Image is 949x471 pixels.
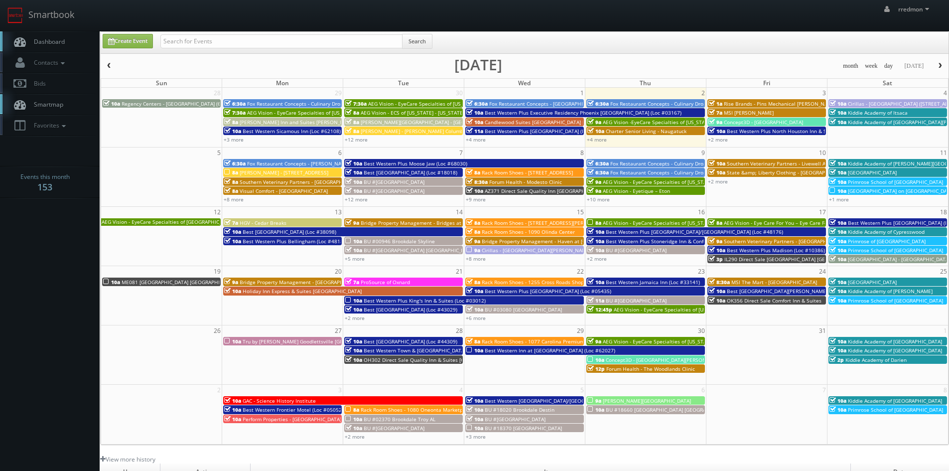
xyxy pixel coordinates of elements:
[243,238,348,245] span: Best Western Plus Bellingham (Loc #48188)
[579,148,585,158] span: 8
[576,325,585,336] span: 29
[848,338,942,345] span: Kiddie Academy of [GEOGRAPHIC_DATA]
[848,169,897,176] span: [GEOGRAPHIC_DATA]
[603,119,768,126] span: AEG Vision -EyeCare Specialties of [US_STATE] – Eyes On Sammamish
[364,425,424,432] span: BU #[GEOGRAPHIC_DATA]
[818,207,827,217] span: 17
[939,207,948,217] span: 18
[610,100,768,107] span: Fox Restaurant Concepts - Culinary Dropout - [GEOGRAPHIC_DATA]
[606,279,700,286] span: Best Western Jamaica Inn (Loc #33141)
[829,247,846,254] span: 10a
[334,207,343,217] span: 13
[848,297,943,304] span: Primrose School of [GEOGRAPHIC_DATA]
[466,119,483,126] span: 10a
[364,187,424,194] span: BU #[GEOGRAPHIC_DATA]
[727,288,860,295] span: Best [GEOGRAPHIC_DATA][PERSON_NAME] (Loc #32091)
[697,207,706,217] span: 16
[466,100,488,107] span: 6:30a
[224,119,238,126] span: 8a
[466,306,483,313] span: 10a
[829,238,846,245] span: 10a
[454,60,502,70] h2: [DATE]
[364,338,457,345] span: Best [GEOGRAPHIC_DATA] (Loc #44309)
[345,100,367,107] span: 7:30a
[845,356,907,363] span: Kiddie Academy of Darien
[224,169,238,176] span: 8a
[579,88,585,98] span: 1
[345,247,362,254] span: 10a
[485,128,611,135] span: Best Western Plus [GEOGRAPHIC_DATA] (Loc #35038)
[345,356,362,363] span: 10a
[345,255,365,262] a: +5 more
[29,79,46,88] span: Bids
[848,228,925,235] span: Kiddie Academy of Cypresswood
[243,288,362,295] span: Holiday Inn Express & Suites [GEOGRAPHIC_DATA]
[345,219,359,226] span: 9a
[587,128,604,135] span: 10a
[724,119,803,126] span: Concept3D - [GEOGRAPHIC_DATA]
[587,169,609,176] span: 6:30a
[606,406,733,413] span: BU #18660 [GEOGRAPHIC_DATA] [GEOGRAPHIC_DATA]
[485,109,681,116] span: Best Western Plus Executive Residency Phoenix [GEOGRAPHIC_DATA] (Loc #03167)
[829,397,846,404] span: 10a
[276,79,289,87] span: Mon
[727,297,821,304] span: OK356 Direct Sale Comfort Inn & Suites
[697,266,706,277] span: 23
[724,219,884,226] span: AEG Vision - Eye Care For You – Eye Care For You ([PERSON_NAME])
[364,169,457,176] span: Best [GEOGRAPHIC_DATA] (Loc #18018)
[466,288,483,295] span: 10a
[156,79,167,87] span: Sun
[224,397,241,404] span: 10a
[345,416,362,423] span: 10a
[848,347,942,354] span: Kiddie Academy of [GEOGRAPHIC_DATA]
[708,160,725,167] span: 10a
[455,88,464,98] span: 30
[243,416,341,423] span: Perform Properties - [GEOGRAPHIC_DATA]
[485,406,554,413] span: BU #18020 Brookdale Destin
[482,228,575,235] span: Rack Room Shoes - 1090 Olinda Center
[458,148,464,158] span: 7
[848,288,933,295] span: Kiddie Academy of [PERSON_NAME]
[587,247,604,254] span: 10a
[603,187,670,194] span: AEG Vision - Eyetique – Eton
[402,34,432,49] button: Search
[160,34,403,48] input: Search for Events
[587,187,601,194] span: 9a
[839,60,862,72] button: month
[466,433,486,440] a: +3 more
[29,100,63,109] span: Smartmap
[603,178,781,185] span: AEG Vision - EyeCare Specialties of [US_STATE] – [PERSON_NAME] Eye Care
[829,219,846,226] span: 10a
[485,425,562,432] span: BU #18370 [GEOGRAPHIC_DATA]
[224,219,238,226] span: 7a
[334,88,343,98] span: 29
[466,196,486,203] a: +9 more
[345,433,365,440] a: +2 more
[243,228,336,235] span: Best [GEOGRAPHIC_DATA] (Loc #38098)
[466,255,486,262] a: +8 more
[224,338,241,345] span: 10a
[122,100,234,107] span: Regency Centers - [GEOGRAPHIC_DATA] (63020)
[818,266,827,277] span: 24
[345,178,362,185] span: 10a
[224,279,238,286] span: 9a
[334,325,343,336] span: 27
[224,100,246,107] span: 6:30a
[466,416,483,423] span: 10a
[829,119,846,126] span: 10a
[345,297,362,304] span: 10a
[247,109,432,116] span: AEG Vision - EyeCare Specialties of [US_STATE] – Southwest Orlando Eye Care
[614,306,802,313] span: AEG Vision - EyeCare Specialties of [US_STATE] – [PERSON_NAME] & Associates
[224,228,241,235] span: 10a
[485,416,545,423] span: BU #[GEOGRAPHIC_DATA]
[466,397,483,404] span: 10a
[243,406,343,413] span: Best Western Frontier Motel (Loc #05052)
[224,416,241,423] span: 10a
[345,119,359,126] span: 8a
[103,100,120,107] span: 10a
[901,60,927,72] button: [DATE]
[576,266,585,277] span: 22
[485,288,611,295] span: Best Western Plus [GEOGRAPHIC_DATA] (Loc #05435)
[345,406,359,413] span: 8a
[606,297,667,304] span: BU #[GEOGRAPHIC_DATA]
